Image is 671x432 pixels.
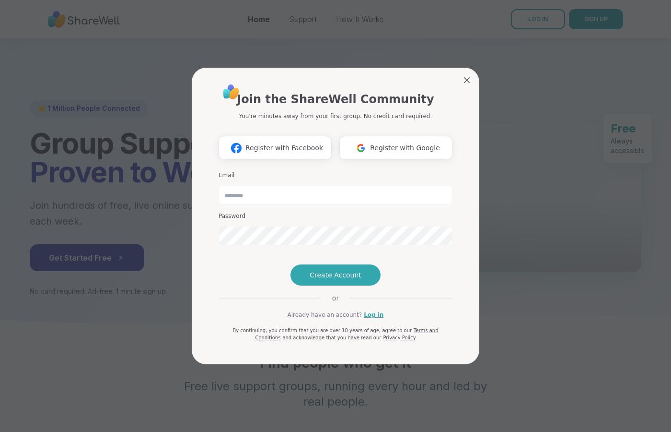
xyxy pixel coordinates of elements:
[255,328,438,340] a: Terms and Conditions
[219,136,332,160] button: Register with Facebook
[370,143,440,153] span: Register with Google
[232,328,412,333] span: By continuing, you confirm that you are over 18 years of age, agree to our
[352,139,370,157] img: ShareWell Logomark
[310,270,361,280] span: Create Account
[219,171,452,180] h3: Email
[364,311,383,319] a: Log in
[383,335,416,340] a: Privacy Policy
[282,335,381,340] span: and acknowledge that you have read our
[237,91,434,108] h1: Join the ShareWell Community
[245,143,323,153] span: Register with Facebook
[220,81,242,103] img: ShareWell Logo
[219,212,452,220] h3: Password
[290,264,381,286] button: Create Account
[239,112,432,120] p: You're minutes away from your first group. No credit card required.
[321,293,350,303] span: or
[227,139,245,157] img: ShareWell Logomark
[339,136,452,160] button: Register with Google
[287,311,362,319] span: Already have an account?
